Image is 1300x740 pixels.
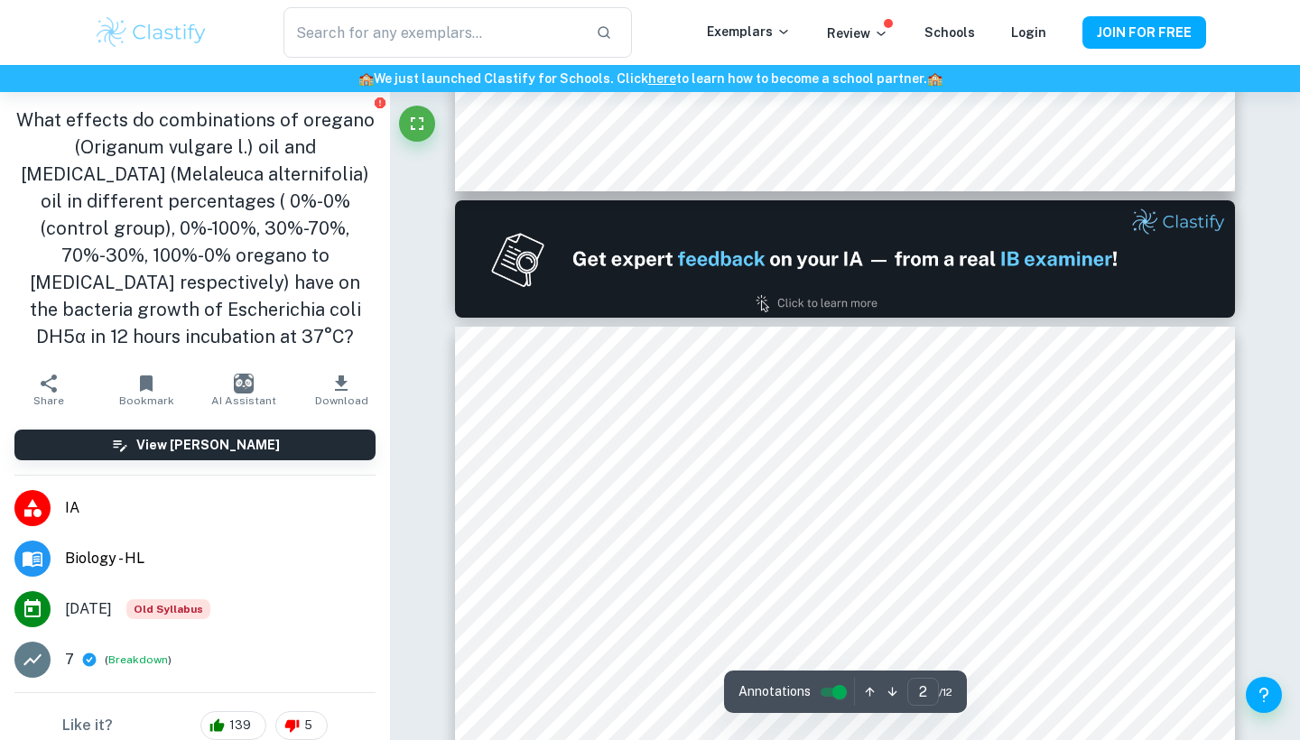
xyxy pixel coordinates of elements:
[211,394,276,407] span: AI Assistant
[1011,25,1046,40] a: Login
[14,106,376,350] h1: What effects do combinations of oregano (Origanum vulgare l.) oil and [MEDICAL_DATA] (Melaleuca a...
[119,394,174,407] span: Bookmark
[200,711,266,740] div: 139
[275,711,328,740] div: 5
[65,649,74,671] p: 7
[373,96,386,109] button: Report issue
[927,71,942,86] span: 🏫
[108,652,168,668] button: Breakdown
[195,365,292,415] button: AI Assistant
[126,599,210,619] span: Old Syllabus
[65,548,376,569] span: Biology - HL
[1082,16,1206,49] button: JOIN FOR FREE
[4,69,1296,88] h6: We just launched Clastify for Schools. Click to learn how to become a school partner.
[33,394,64,407] span: Share
[65,497,376,519] span: IA
[14,430,376,460] button: View [PERSON_NAME]
[219,717,261,735] span: 139
[283,7,581,58] input: Search for any exemplars...
[292,365,390,415] button: Download
[294,717,322,735] span: 5
[94,14,209,51] img: Clastify logo
[315,394,368,407] span: Download
[1246,677,1282,713] button: Help and Feedback
[939,684,952,700] span: / 12
[648,71,676,86] a: here
[97,365,195,415] button: Bookmark
[738,682,811,701] span: Annotations
[707,22,791,42] p: Exemplars
[399,106,435,142] button: Fullscreen
[924,25,975,40] a: Schools
[136,435,280,455] h6: View [PERSON_NAME]
[455,200,1235,318] img: Ad
[126,599,210,619] div: Starting from the May 2025 session, the Biology IA requirements have changed. It's OK to refer to...
[234,374,254,393] img: AI Assistant
[105,652,172,669] span: ( )
[358,71,374,86] span: 🏫
[62,715,113,736] h6: Like it?
[827,23,888,43] p: Review
[65,598,112,620] span: [DATE]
